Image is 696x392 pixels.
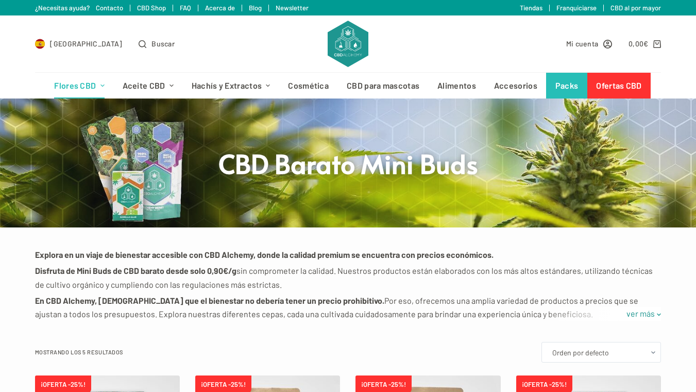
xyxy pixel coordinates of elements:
span: [GEOGRAPHIC_DATA] [50,38,122,50]
select: Pedido de la tienda [541,342,661,363]
a: Hachís y Extractos [182,73,279,99]
p: sin comprometer la calidad. Nuestros productos están elaborados con los más altos estándares, uti... [35,264,661,291]
a: Alimentos [429,73,485,99]
a: Carro de compra [629,38,661,50]
p: Mostrando los 5 resultados [35,348,123,357]
a: Acerca de [205,4,235,12]
h1: CBD Barato Mini Buds [155,146,541,180]
nav: Menú de cabecera [45,73,651,99]
a: Accesorios [485,73,546,99]
strong: Explora en un viaje de bienestar accesible con CBD Alchemy, donde la calidad premium se encuentra... [35,250,494,259]
img: CBD Alchemy [328,21,368,67]
a: CBD Shop [137,4,166,12]
strong: En CBD Alchemy, [DEMOGRAPHIC_DATA] que el bienestar no debería tener un precio prohibitivo. [35,296,384,305]
a: Blog [249,4,262,12]
span: € [643,39,648,48]
img: ES Flag [35,39,45,49]
a: ver más [620,307,661,320]
p: Por eso, ofrecemos una amplia variedad de productos a precios que se ajustan a todos los presupue... [35,294,661,321]
a: Packs [546,73,587,99]
a: Newsletter [276,4,309,12]
a: Cosmética [279,73,338,99]
strong: Disfruta de Mini Buds de CBD barato desde solo 0,90€/g [35,266,236,275]
a: Ofertas CBD [587,73,651,99]
a: Tiendas [520,4,542,12]
a: Mi cuenta [566,38,613,50]
a: CBD para mascotas [338,73,429,99]
a: FAQ [180,4,191,12]
a: ¿Necesitas ayuda? Contacto [35,4,123,12]
a: Aceite CBD [113,73,182,99]
a: Select Country [35,38,123,50]
a: Flores CBD [45,73,113,99]
span: Mi cuenta [566,38,599,50]
span: Buscar [151,38,175,50]
a: Franquiciarse [556,4,597,12]
button: Abrir formulario de búsqueda [139,38,175,50]
a: CBD al por mayor [610,4,661,12]
bdi: 0,00 [629,39,649,48]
